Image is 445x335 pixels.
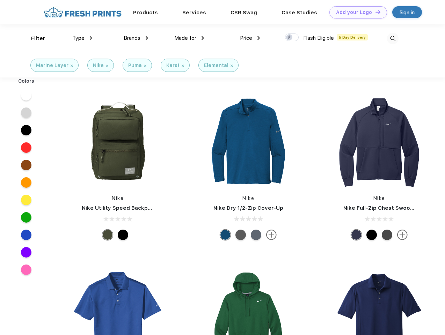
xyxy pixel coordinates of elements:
div: Colors [13,77,40,85]
img: dropdown.png [90,36,92,40]
a: Nike Full-Zip Chest Swoosh Jacket [343,205,436,211]
a: Nike [242,195,254,201]
a: Nike Utility Speed Backpack [82,205,157,211]
img: func=resize&h=266 [202,95,295,188]
div: Add your Logo [336,9,372,15]
a: Nike [373,195,385,201]
div: Navy Heather [251,230,261,240]
div: Filter [31,35,45,43]
div: Black Heather [235,230,246,240]
img: dropdown.png [146,36,148,40]
div: Black [118,230,128,240]
span: Brands [124,35,140,41]
img: dropdown.png [202,36,204,40]
img: filter_cancel.svg [71,65,73,67]
div: Gym Blue [220,230,231,240]
img: filter_cancel.svg [144,65,146,67]
a: Products [133,9,158,16]
div: Midnight Navy [351,230,362,240]
div: Elemental [204,62,228,69]
div: Karst [166,62,180,69]
img: dropdown.png [257,36,260,40]
div: Sign in [400,8,415,16]
span: 5 Day Delivery [337,34,368,40]
a: Services [182,9,206,16]
a: Nike [112,195,124,201]
div: Marine Layer [36,62,68,69]
img: filter_cancel.svg [231,65,233,67]
img: filter_cancel.svg [182,65,184,67]
div: Black [366,230,377,240]
a: Nike Dry 1/2-Zip Cover-Up [213,205,283,211]
div: Cargo Khaki [102,230,113,240]
img: more.svg [397,230,408,240]
img: func=resize&h=266 [71,95,164,188]
div: Nike [93,62,104,69]
span: Type [72,35,85,41]
img: func=resize&h=266 [333,95,426,188]
a: CSR Swag [231,9,257,16]
img: filter_cancel.svg [106,65,108,67]
img: more.svg [266,230,277,240]
span: Made for [174,35,196,41]
img: DT [375,10,380,14]
div: Anthracite [382,230,392,240]
a: Sign in [392,6,422,18]
img: fo%20logo%202.webp [42,6,124,18]
span: Price [240,35,252,41]
img: desktop_search.svg [387,33,399,44]
span: Flash Eligible [303,35,334,41]
div: Puma [128,62,142,69]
